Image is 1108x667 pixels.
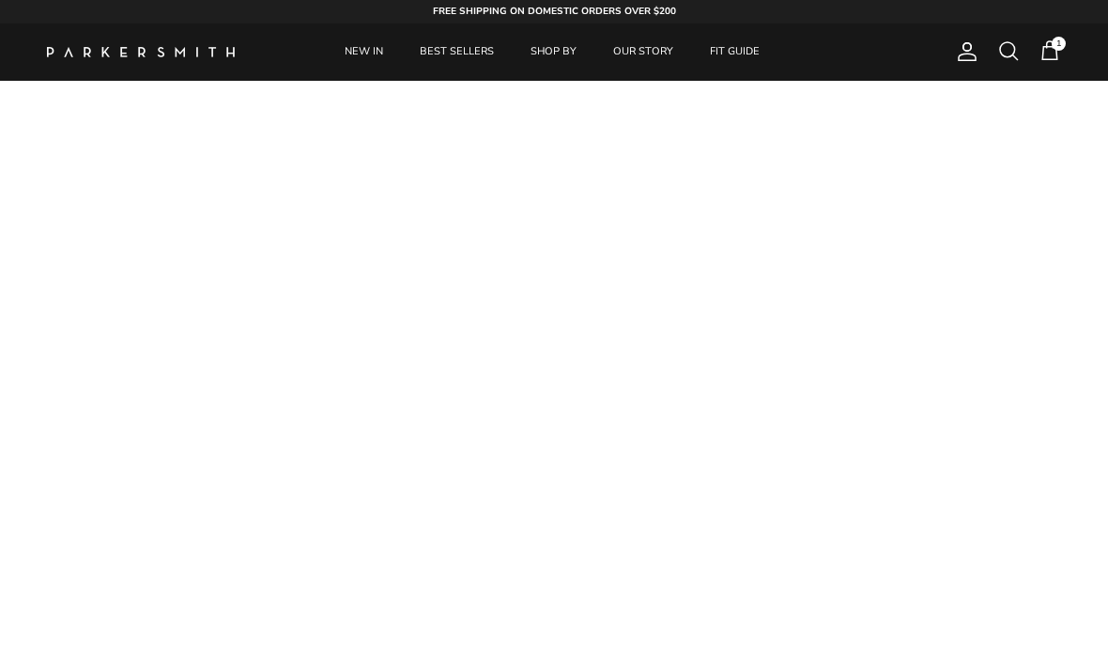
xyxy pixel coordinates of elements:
a: OUR STORY [596,23,690,81]
a: Account [948,40,978,63]
span: 1 [1052,37,1066,51]
a: NEW IN [328,23,400,81]
div: Primary [280,23,824,81]
a: Parker Smith [47,47,235,57]
a: FIT GUIDE [693,23,777,81]
a: SHOP BY [514,23,593,81]
strong: FREE SHIPPING ON DOMESTIC ORDERS OVER $200 [433,5,676,18]
a: BEST SELLERS [403,23,511,81]
a: 1 [1039,39,1061,64]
